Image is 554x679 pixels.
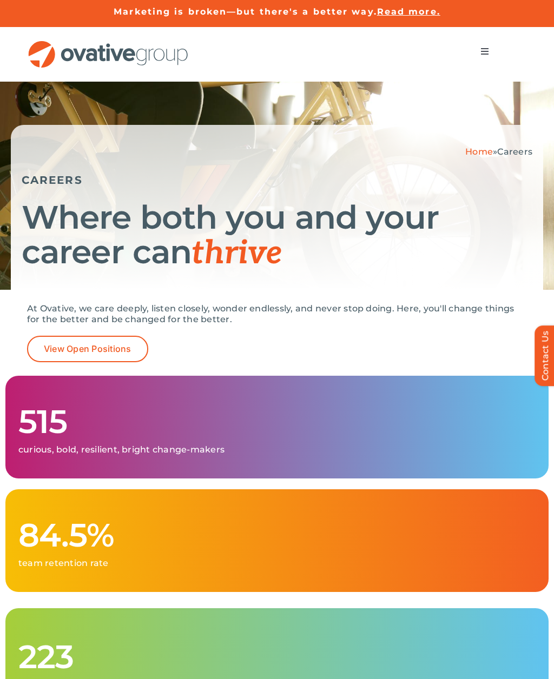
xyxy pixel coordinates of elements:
h1: 223 [18,640,536,674]
span: » [465,147,532,157]
p: At Ovative, we care deeply, listen closely, wonder endlessly, and never stop doing. Here, you'll ... [27,303,527,325]
a: Read more. [377,6,440,17]
span: View Open Positions [44,344,131,354]
h5: CAREERS [22,174,532,187]
a: OG_Full_horizontal_RGB [27,39,189,50]
p: curious, bold, resilient, bright change-makers [18,444,536,455]
h1: Where both you and your career can [22,200,532,271]
a: Home [465,147,493,157]
span: Careers [497,147,532,157]
span: thrive [192,234,282,273]
p: team retention rate [18,558,536,569]
a: Marketing is broken—but there's a better way. [114,6,377,17]
h1: 515 [18,404,536,439]
a: View Open Positions [27,336,148,362]
h1: 84.5% [18,518,536,552]
nav: Menu [470,41,500,62]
